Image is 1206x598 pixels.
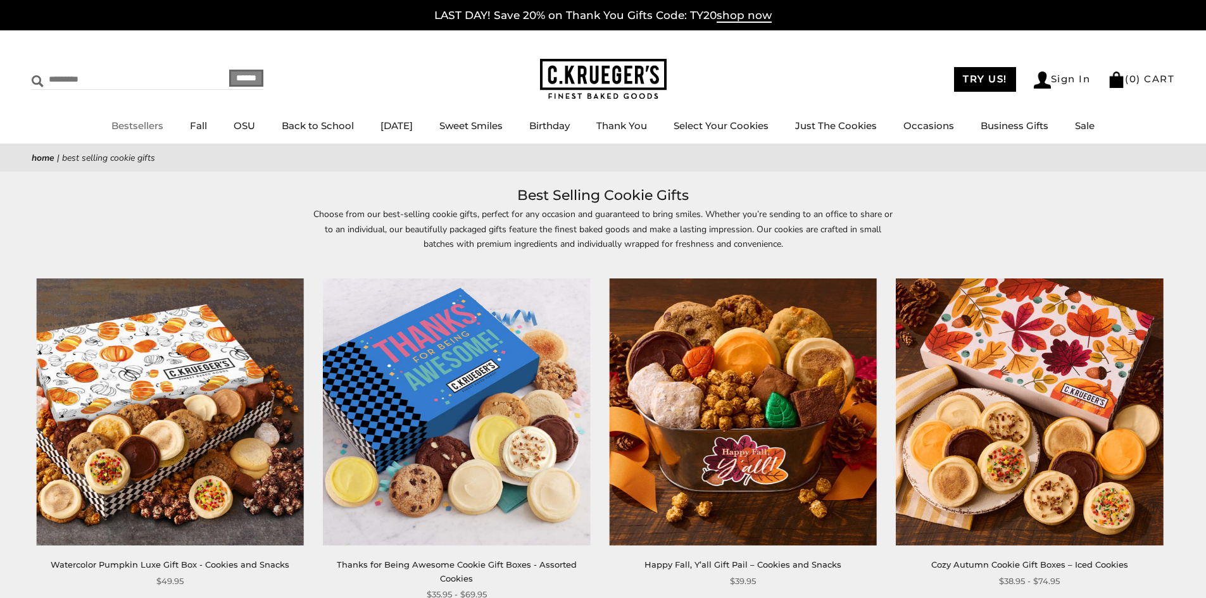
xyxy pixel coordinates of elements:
a: Sign In [1034,72,1091,89]
nav: breadcrumbs [32,151,1174,165]
a: Watercolor Pumpkin Luxe Gift Box - Cookies and Snacks [51,559,289,570]
a: Occasions [903,120,954,132]
a: Fall [190,120,207,132]
a: Sweet Smiles [439,120,503,132]
img: Happy Fall, Y’all Gift Pail – Cookies and Snacks [610,278,877,545]
a: Business Gifts [981,120,1048,132]
img: Bag [1108,72,1125,88]
span: Best Selling Cookie Gifts [62,152,155,164]
a: LAST DAY! Save 20% on Thank You Gifts Code: TY20shop now [434,9,772,23]
a: Bestsellers [111,120,163,132]
span: | [57,152,60,164]
a: Thank You [596,120,647,132]
img: Cozy Autumn Cookie Gift Boxes – Iced Cookies [896,278,1163,545]
img: C.KRUEGER'S [540,59,667,100]
a: TRY US! [954,67,1016,92]
img: Thanks for Being Awesome Cookie Gift Boxes - Assorted Cookies [323,278,590,545]
a: Back to School [282,120,354,132]
img: Watercolor Pumpkin Luxe Gift Box - Cookies and Snacks [37,278,304,545]
img: Search [32,75,44,87]
a: OSU [234,120,255,132]
p: Choose from our best-selling cookie gifts, perfect for any occasion and guaranteed to bring smile... [312,207,895,265]
iframe: Sign Up via Text for Offers [10,550,131,588]
a: (0) CART [1108,73,1174,85]
a: Happy Fall, Y’all Gift Pail – Cookies and Snacks [644,559,841,570]
span: $39.95 [730,575,756,588]
a: Sale [1075,120,1095,132]
span: $49.95 [156,575,184,588]
span: shop now [717,9,772,23]
a: Just The Cookies [795,120,877,132]
input: Search [32,70,182,89]
h1: Best Selling Cookie Gifts [51,184,1155,207]
a: Thanks for Being Awesome Cookie Gift Boxes - Assorted Cookies [337,559,577,583]
a: Home [32,152,54,164]
a: Select Your Cookies [674,120,769,132]
span: $38.95 - $74.95 [999,575,1060,588]
a: [DATE] [380,120,413,132]
a: Birthday [529,120,570,132]
span: 0 [1129,73,1137,85]
img: Account [1034,72,1051,89]
a: Cozy Autumn Cookie Gift Boxes – Iced Cookies [931,559,1128,570]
